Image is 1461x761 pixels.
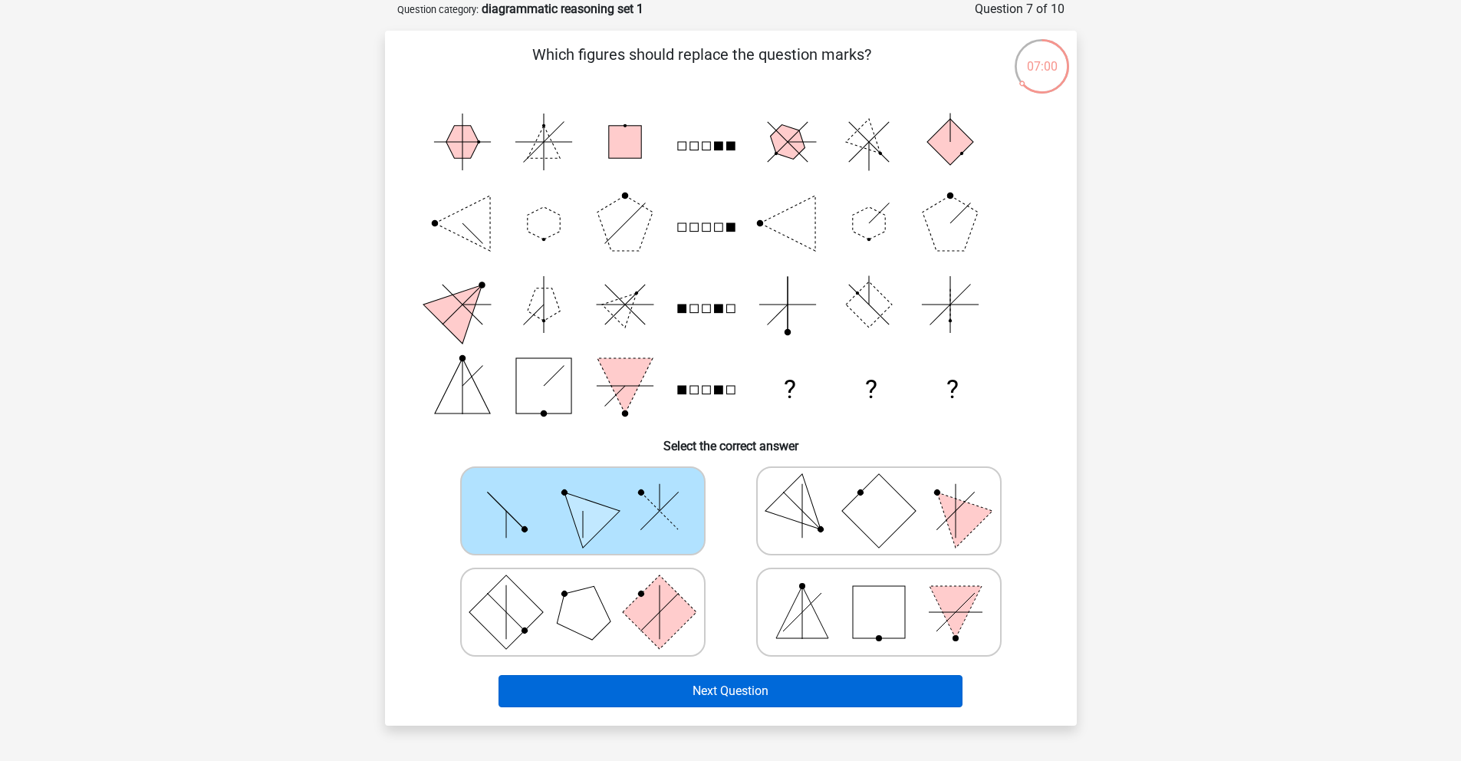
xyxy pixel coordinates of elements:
[482,2,643,16] strong: diagrammatic reasoning set 1
[410,427,1052,453] h6: Select the correct answer
[946,374,959,404] text: ?
[864,374,877,404] text: ?
[410,43,995,89] p: Which figures should replace the question marks?
[783,374,795,404] text: ?
[499,675,962,707] button: Next Question
[397,4,479,15] small: Question category:
[1013,38,1071,76] div: 07:00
